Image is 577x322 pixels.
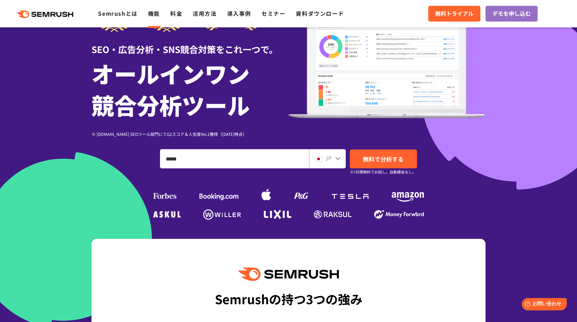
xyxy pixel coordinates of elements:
div: SEO・広告分析・SNS競合対策をこれ一つで。 [91,32,288,56]
iframe: Help widget launcher [516,295,569,314]
div: Semrushの持つ3つの強み [215,286,363,311]
a: Semrushとは [98,9,137,17]
a: 導入事例 [227,9,251,17]
a: 無料で分析する [350,150,417,168]
img: Semrush [238,268,339,281]
span: JP [325,154,332,162]
h1: オールインワン 競合分析ツール [91,57,288,120]
a: デモを申し込む [486,6,538,22]
a: 活用方法 [193,9,217,17]
span: 無料で分析する [363,155,404,163]
a: 料金 [170,9,182,17]
a: 無料トライアル [428,6,480,22]
span: 無料トライアル [435,9,474,18]
div: ※ [DOMAIN_NAME] SEOツール部門にてG2スコア＆人気度No.1獲得（[DATE]時点） [91,131,288,137]
a: セミナー [261,9,285,17]
a: 機能 [148,9,160,17]
span: デモを申し込む [492,9,531,18]
input: ドメイン、キーワードまたはURLを入力してください [160,150,309,168]
a: 資料ダウンロード [296,9,344,17]
small: ※7日間無料でお試し。自動課金なし。 [350,169,416,175]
